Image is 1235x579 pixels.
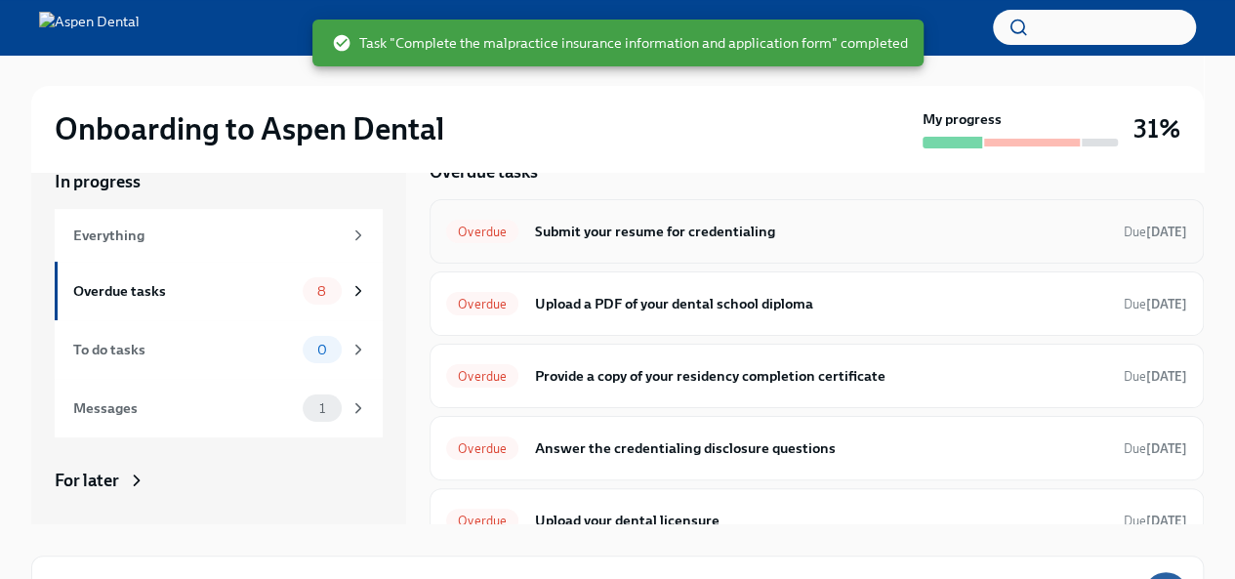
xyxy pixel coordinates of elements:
div: For later [55,469,119,492]
div: To do tasks [73,339,295,360]
a: OverdueUpload your dental licensureDue[DATE] [446,505,1187,536]
h6: Answer the credentialing disclosure questions [534,437,1108,459]
h6: Provide a copy of your residency completion certificate [534,365,1108,387]
strong: [DATE] [1146,369,1187,384]
a: To do tasks0 [55,320,383,379]
strong: [DATE] [1146,297,1187,311]
a: Messages1 [55,379,383,437]
img: Aspen Dental [39,12,140,43]
span: Due [1124,514,1187,528]
strong: My progress [923,109,1002,129]
a: OverdueUpload a PDF of your dental school diplomaDue[DATE] [446,288,1187,319]
span: Overdue [446,441,518,456]
span: 1 [308,401,337,416]
h6: Upload a PDF of your dental school diploma [534,293,1108,314]
span: 0 [306,343,339,357]
a: For later [55,469,383,492]
div: Everything [73,225,342,246]
span: Overdue [446,297,518,311]
h5: Overdue tasks [430,160,538,184]
a: Archived [55,523,383,547]
strong: [DATE] [1146,514,1187,528]
a: Overdue tasks8 [55,262,383,320]
span: Overdue [446,514,518,528]
div: Overdue tasks [73,280,295,302]
div: Messages [73,397,295,419]
span: September 19th, 2025 09:00 [1124,512,1187,530]
a: OverdueSubmit your resume for credentialingDue[DATE] [446,216,1187,247]
span: 8 [306,284,338,299]
a: In progress [55,170,383,193]
span: September 19th, 2025 09:00 [1124,367,1187,386]
span: Due [1124,297,1187,311]
span: September 19th, 2025 09:00 [1124,439,1187,458]
h3: 31% [1133,111,1180,146]
a: OverdueProvide a copy of your residency completion certificateDue[DATE] [446,360,1187,392]
span: Overdue [446,225,518,239]
h2: Onboarding to Aspen Dental [55,109,444,148]
a: OverdueAnswer the credentialing disclosure questionsDue[DATE] [446,433,1187,464]
span: Due [1124,441,1187,456]
strong: [DATE] [1146,441,1187,456]
span: Overdue [446,369,518,384]
span: Task "Complete the malpractice insurance information and application form" completed [332,33,908,53]
span: Due [1124,369,1187,384]
h6: Submit your resume for credentialing [534,221,1108,242]
h6: Upload your dental licensure [534,510,1108,531]
strong: [DATE] [1146,225,1187,239]
span: September 19th, 2025 09:00 [1124,223,1187,241]
a: Everything [55,209,383,262]
span: Due [1124,225,1187,239]
span: September 19th, 2025 09:00 [1124,295,1187,313]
